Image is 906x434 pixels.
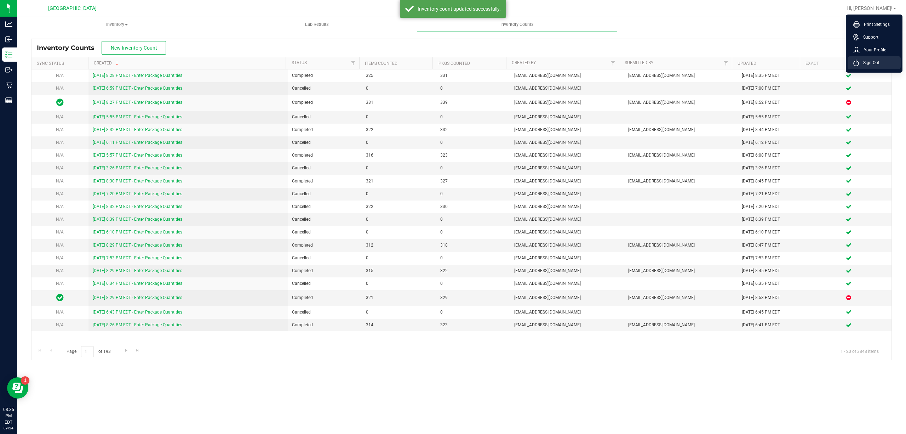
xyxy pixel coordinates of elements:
[93,217,182,222] a: [DATE] 6:39 PM EDT - Enter Package Quantities
[742,255,802,261] div: [DATE] 7:53 PM EDT
[607,57,619,69] a: Filter
[366,203,431,210] span: 322
[56,230,64,235] span: N/A
[514,322,620,328] span: [EMAIL_ADDRESS][DOMAIN_NAME]
[514,152,620,159] span: [EMAIL_ADDRESS][DOMAIN_NAME]
[742,126,802,133] div: [DATE] 8:44 PM EDT
[365,61,397,66] a: Items Counted
[5,51,12,58] inline-svg: Inventory
[800,57,884,69] th: Exact
[292,322,357,328] span: Completed
[292,60,307,65] a: Status
[292,280,357,287] span: Cancelled
[102,41,166,55] button: New Inventory Count
[417,17,617,32] a: Inventory Counts
[366,280,431,287] span: 0
[292,72,357,79] span: Completed
[56,310,64,315] span: N/A
[742,99,802,106] div: [DATE] 8:52 PM EDT
[366,309,431,316] span: 0
[93,310,182,315] a: [DATE] 6:43 PM EDT - Enter Package Quantities
[514,229,620,236] span: [EMAIL_ADDRESS][DOMAIN_NAME]
[56,204,64,209] span: N/A
[366,178,431,185] span: 321
[292,294,357,301] span: Completed
[628,126,734,133] span: [EMAIL_ADDRESS][DOMAIN_NAME]
[742,216,802,223] div: [DATE] 6:39 PM EDT
[56,165,64,170] span: N/A
[93,255,182,260] a: [DATE] 7:53 PM EDT - Enter Package Quantities
[514,267,620,274] span: [EMAIL_ADDRESS][DOMAIN_NAME]
[56,243,64,248] span: N/A
[132,346,143,356] a: Go to the last page
[93,322,182,327] a: [DATE] 8:26 PM EDT - Enter Package Quantities
[512,60,536,65] a: Created By
[292,191,357,197] span: Cancelled
[440,178,506,185] span: 327
[440,242,506,249] span: 318
[440,85,506,92] span: 0
[628,72,734,79] span: [EMAIL_ADDRESS][DOMAIN_NAME]
[514,99,620,106] span: [EMAIL_ADDRESS][DOMAIN_NAME]
[860,46,886,53] span: Your Profile
[742,267,802,274] div: [DATE] 8:45 PM EDT
[438,61,470,66] a: Pkgs Counted
[93,281,182,286] a: [DATE] 6:34 PM EDT - Enter Package Quantities
[440,165,506,171] span: 0
[93,165,182,170] a: [DATE] 3:26 PM EDT - Enter Package Quantities
[853,34,898,41] a: Support
[514,203,620,210] span: [EMAIL_ADDRESS][DOMAIN_NAME]
[440,203,506,210] span: 330
[292,114,357,120] span: Cancelled
[742,191,802,197] div: [DATE] 7:21 PM EDT
[860,21,890,28] span: Print Settings
[366,126,431,133] span: 322
[292,229,357,236] span: Cancelled
[440,216,506,223] span: 0
[742,309,802,316] div: [DATE] 6:45 PM EDT
[81,346,94,357] input: 1
[93,100,182,105] a: [DATE] 8:27 PM EDT - Enter Package Quantities
[366,242,431,249] span: 312
[440,139,506,146] span: 0
[742,322,802,328] div: [DATE] 6:41 PM EDT
[742,152,802,159] div: [DATE] 6:08 PM EDT
[366,139,431,146] span: 0
[742,165,802,171] div: [DATE] 3:26 PM EDT
[514,178,620,185] span: [EMAIL_ADDRESS][DOMAIN_NAME]
[292,139,357,146] span: Cancelled
[56,281,64,286] span: N/A
[742,280,802,287] div: [DATE] 6:35 PM EDT
[292,165,357,171] span: Cancelled
[440,322,506,328] span: 323
[93,268,182,273] a: [DATE] 8:29 PM EDT - Enter Package Quantities
[56,86,64,91] span: N/A
[628,152,734,159] span: [EMAIL_ADDRESS][DOMAIN_NAME]
[56,114,64,119] span: N/A
[48,5,97,11] span: [GEOGRAPHIC_DATA]
[418,5,501,12] div: Inventory count updated successfully.
[292,85,357,92] span: Cancelled
[296,21,338,28] span: Lab Results
[93,230,182,235] a: [DATE] 6:10 PM EDT - Enter Package Quantities
[514,309,620,316] span: [EMAIL_ADDRESS][DOMAIN_NAME]
[366,294,431,301] span: 321
[742,85,802,92] div: [DATE] 7:00 PM EDT
[366,114,431,120] span: 0
[440,229,506,236] span: 0
[514,191,620,197] span: [EMAIL_ADDRESS][DOMAIN_NAME]
[859,34,878,41] span: Support
[440,267,506,274] span: 322
[56,255,64,260] span: N/A
[93,243,182,248] a: [DATE] 8:29 PM EDT - Enter Package Quantities
[93,295,182,300] a: [DATE] 8:29 PM EDT - Enter Package Quantities
[93,153,182,158] a: [DATE] 5:57 PM EDT - Enter Package Quantities
[7,377,28,399] iframe: Resource center
[514,139,620,146] span: [EMAIL_ADDRESS][DOMAIN_NAME]
[440,152,506,159] span: 323
[440,114,506,120] span: 0
[56,293,64,303] span: In Sync
[366,191,431,197] span: 0
[93,140,182,145] a: [DATE] 6:11 PM EDT - Enter Package Quantities
[628,294,734,301] span: [EMAIL_ADDRESS][DOMAIN_NAME]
